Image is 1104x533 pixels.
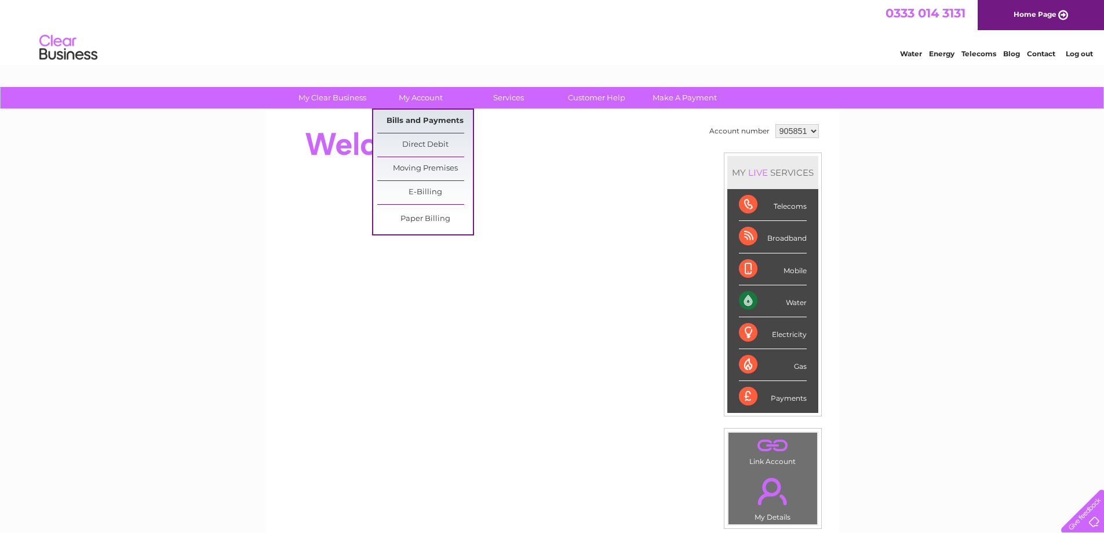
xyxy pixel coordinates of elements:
[377,181,473,204] a: E-Billing
[285,87,380,108] a: My Clear Business
[637,87,733,108] a: Make A Payment
[728,432,818,469] td: Link Account
[739,317,807,349] div: Electricity
[929,49,954,58] a: Energy
[549,87,644,108] a: Customer Help
[961,49,996,58] a: Telecoms
[279,6,826,56] div: Clear Business is a trading name of Verastar Limited (registered in [GEOGRAPHIC_DATA] No. 3667643...
[900,49,922,58] a: Water
[886,6,965,20] a: 0333 014 3131
[727,156,818,189] div: MY SERVICES
[377,208,473,231] a: Paper Billing
[739,253,807,285] div: Mobile
[377,157,473,180] a: Moving Premises
[1066,49,1093,58] a: Log out
[739,221,807,253] div: Broadband
[461,87,556,108] a: Services
[739,285,807,317] div: Water
[739,381,807,412] div: Payments
[739,349,807,381] div: Gas
[377,133,473,157] a: Direct Debit
[728,468,818,525] td: My Details
[1003,49,1020,58] a: Blog
[377,110,473,133] a: Bills and Payments
[731,436,814,456] a: .
[373,87,468,108] a: My Account
[706,121,773,141] td: Account number
[731,471,814,512] a: .
[746,167,770,178] div: LIVE
[39,30,98,66] img: logo.png
[1027,49,1055,58] a: Contact
[739,189,807,221] div: Telecoms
